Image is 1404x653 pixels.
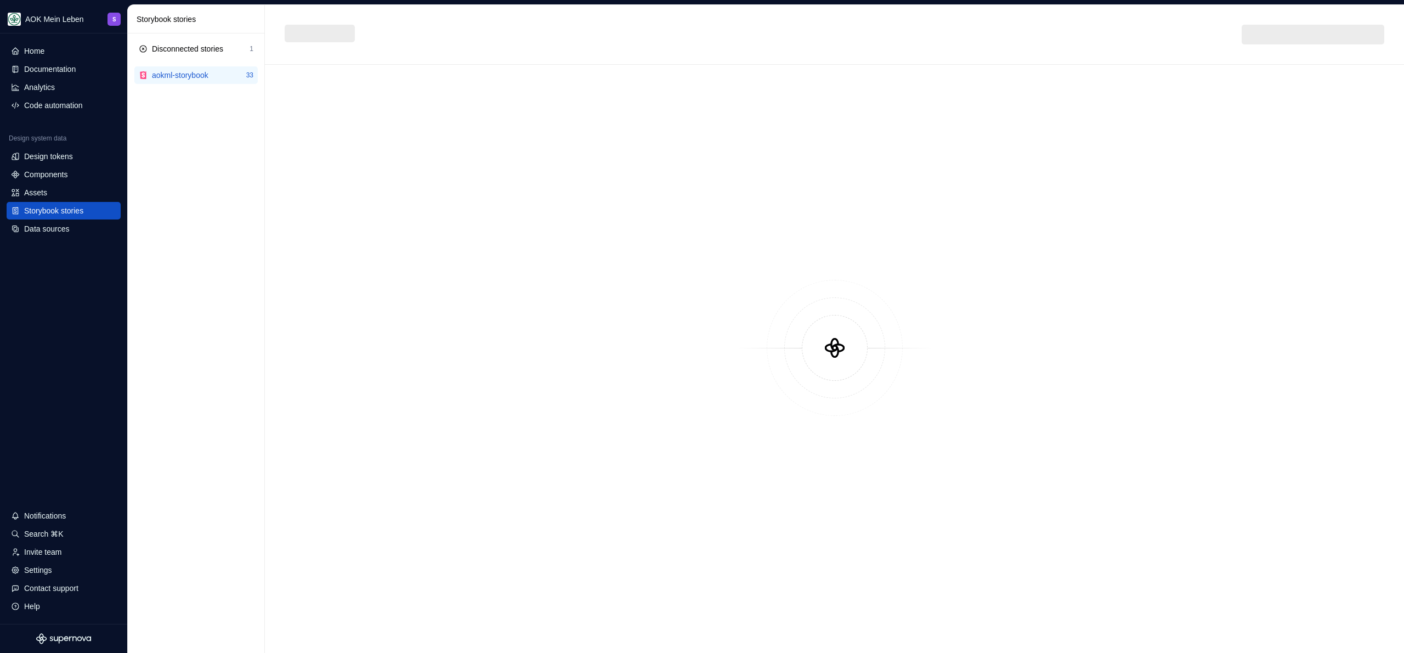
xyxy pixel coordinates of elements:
div: Notifications [24,510,66,521]
button: Search ⌘K [7,525,121,543]
a: Storybook stories [7,202,121,219]
img: df5db9ef-aba0-4771-bf51-9763b7497661.png [8,13,21,26]
div: 33 [246,71,253,80]
div: Help [24,601,40,612]
div: 1 [250,44,253,53]
div: Invite team [24,547,61,558]
button: Notifications [7,507,121,525]
div: Components [24,169,67,180]
a: Data sources [7,220,121,238]
div: Storybook stories [137,14,260,25]
a: Analytics [7,78,121,96]
a: aokml-storybook33 [134,66,258,84]
svg: Supernova Logo [36,633,91,644]
div: AOK Mein Leben [25,14,84,25]
a: Disconnected stories1 [134,40,258,58]
button: Contact support [7,579,121,597]
div: S [112,15,116,24]
a: Home [7,42,121,60]
a: Components [7,166,121,183]
div: Assets [24,187,47,198]
button: AOK Mein LebenS [2,7,125,31]
div: Search ⌘K [24,528,64,539]
div: Code automation [24,100,83,111]
div: Analytics [24,82,55,93]
a: Settings [7,561,121,579]
div: Disconnected stories [152,43,223,54]
div: Design tokens [24,151,73,162]
div: Data sources [24,223,69,234]
a: Code automation [7,97,121,114]
a: Design tokens [7,148,121,165]
div: aokml-storybook [152,70,208,81]
div: Documentation [24,64,76,75]
div: Settings [24,565,52,576]
div: Contact support [24,583,78,594]
div: Home [24,46,44,57]
div: Storybook stories [24,205,83,216]
a: Assets [7,184,121,201]
div: Design system data [9,134,66,143]
a: Invite team [7,543,121,561]
button: Help [7,598,121,615]
a: Documentation [7,60,121,78]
